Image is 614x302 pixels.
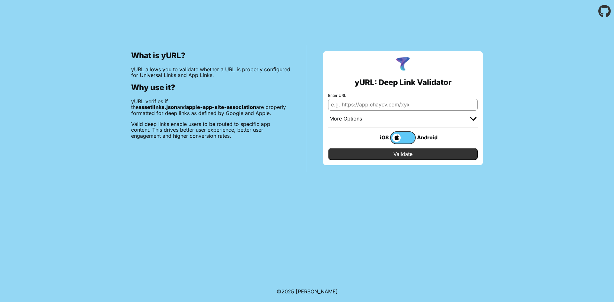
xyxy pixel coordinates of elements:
[328,148,478,160] input: Validate
[186,104,256,110] b: apple-app-site-association
[281,288,294,295] span: 2025
[131,83,291,92] h2: Why use it?
[329,116,362,122] div: More Options
[395,56,411,73] img: yURL Logo
[131,98,291,116] p: yURL verifies if the and are properly formatted for deep links as defined by Google and Apple.
[328,93,478,98] label: Enter URL
[365,133,390,142] div: iOS
[131,121,291,139] p: Valid deep links enable users to be routed to specific app content. This drives better user exper...
[328,99,478,110] input: e.g. https://app.chayev.com/xyx
[131,51,291,60] h2: What is yURL?
[138,104,177,110] b: assetlinks.json
[277,281,338,302] footer: ©
[416,133,441,142] div: Android
[355,78,452,87] h2: yURL: Deep Link Validator
[470,117,476,121] img: chevron
[296,288,338,295] a: Michael Ibragimchayev's Personal Site
[131,66,291,78] p: yURL allows you to validate whether a URL is properly configured for Universal Links and App Links.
